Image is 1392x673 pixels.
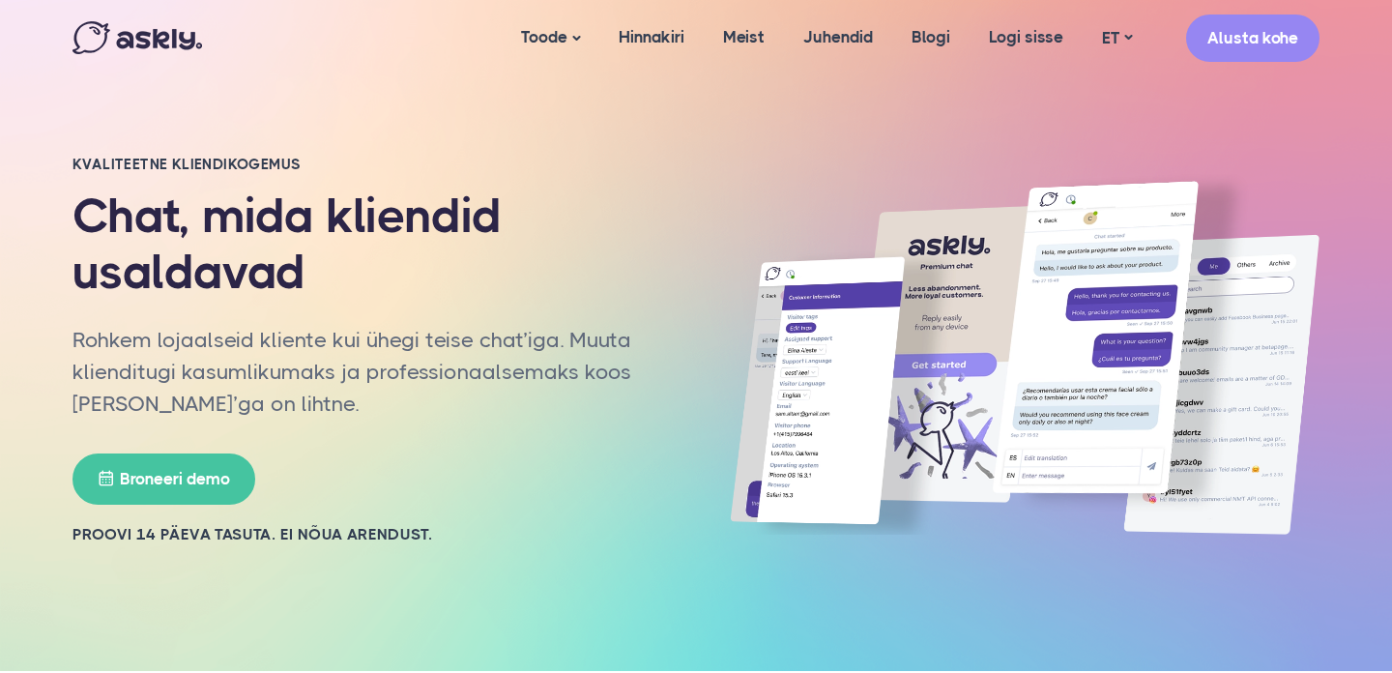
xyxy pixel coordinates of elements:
[1083,24,1151,52] a: ET
[72,454,255,505] a: Broneeri demo
[72,155,662,174] h2: Kvaliteetne kliendikogemus
[72,189,662,300] h1: Chat, mida kliendid usaldavad
[72,21,202,54] img: Askly
[72,324,662,420] p: Rohkem lojaalseid kliente kui ühegi teise chat’iga. Muuta klienditugi kasumlikumaks ja profession...
[730,174,1319,535] img: Askly vestlusaken
[1186,15,1319,62] a: Alusta kohe
[72,524,662,545] h2: Proovi 14 päeva tasuta. Ei nõua arendust.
